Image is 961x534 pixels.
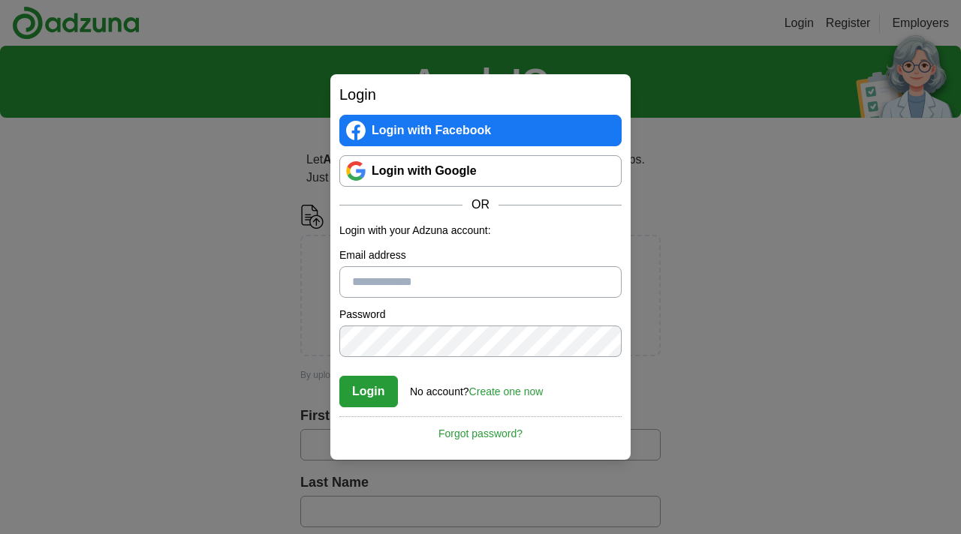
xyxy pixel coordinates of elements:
[410,375,543,400] div: No account?
[339,247,622,263] label: Email address
[462,196,499,214] span: OR
[339,376,398,407] button: Login
[339,83,622,106] h2: Login
[339,115,622,146] a: Login with Facebook
[469,385,544,397] a: Create one now
[339,223,622,238] p: Login with your Adzuna account:
[339,155,622,187] a: Login with Google
[339,307,622,322] label: Password
[339,416,622,442] a: Forgot password?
